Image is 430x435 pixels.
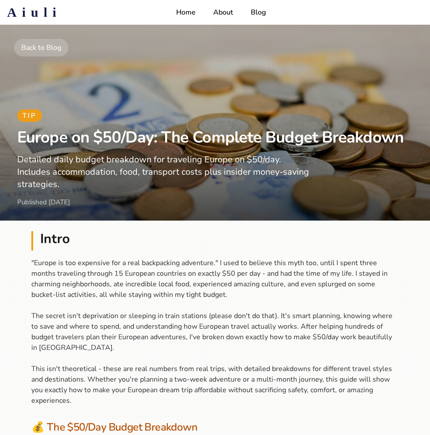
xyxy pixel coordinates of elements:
[176,7,196,18] a: Home
[31,420,399,434] h3: 💰 The $50/Day Budget Breakdown
[17,109,42,122] span: Tip
[405,4,423,21] button: menu-button
[14,39,68,56] button: Back to Blog
[17,198,413,206] div: Published [DATE]
[213,7,233,18] a: About
[251,7,266,18] a: Blog
[31,231,399,251] h2: Intro
[7,4,61,20] a: Aiuli
[381,4,398,21] button: Open support chat
[31,258,399,406] p: "Europe is too expensive for a real backpacking adventure." I used to believe this myth too, unti...
[17,154,314,191] p: Detailed daily budget breakdown for traveling Europe on $50/day. Includes accommodation, food, tr...
[17,129,413,146] h1: Europe on $50/Day: The Complete Budget Breakdown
